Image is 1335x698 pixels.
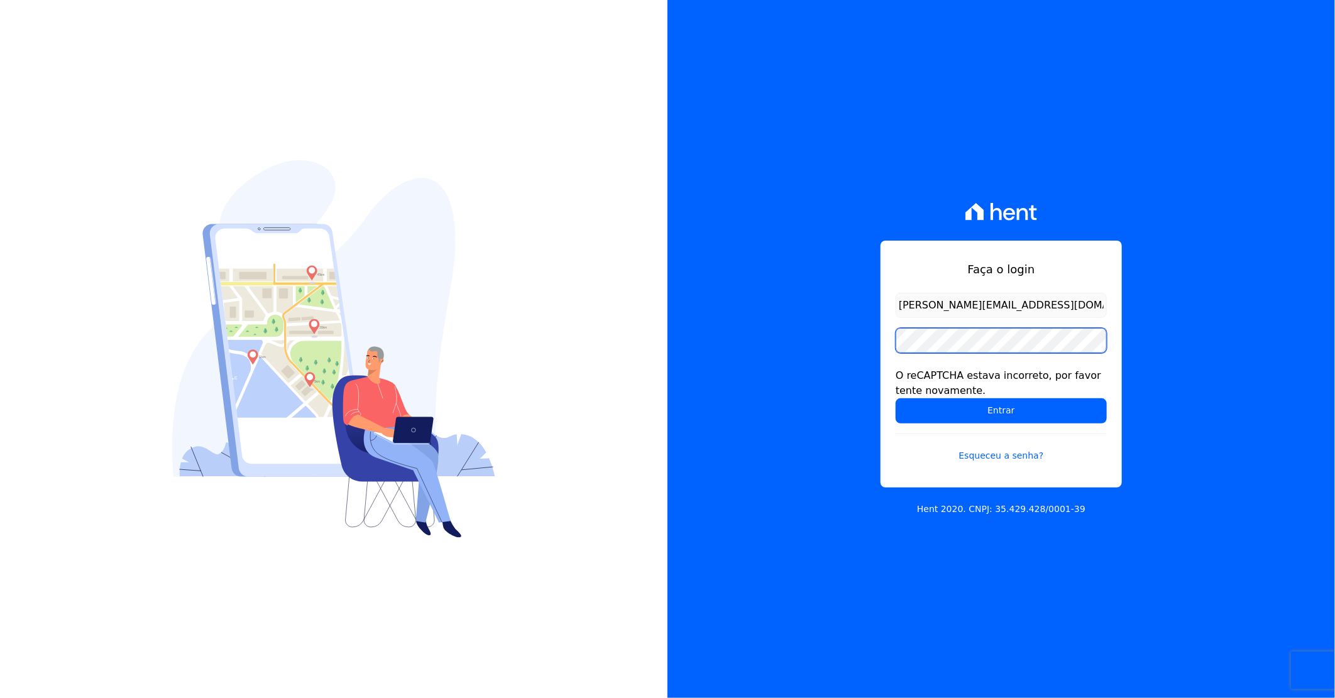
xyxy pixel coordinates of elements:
a: Esqueceu a senha? [896,434,1107,462]
input: Email [896,293,1107,318]
p: Hent 2020. CNPJ: 35.429.428/0001-39 [917,503,1085,516]
img: Login [172,160,495,538]
h1: Faça o login [896,261,1107,278]
input: Entrar [896,398,1107,423]
div: O reCAPTCHA estava incorreto, por favor tente novamente. [896,368,1107,398]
